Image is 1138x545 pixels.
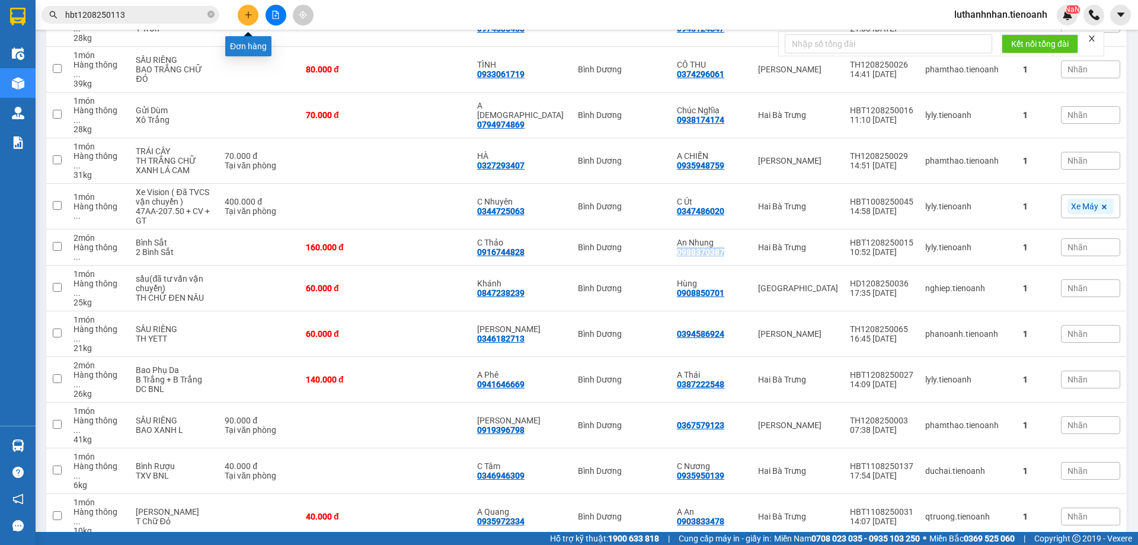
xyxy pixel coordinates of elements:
span: Hỗ trợ kỹ thuật: [550,532,659,545]
div: 1 món [73,406,124,416]
span: ... [73,380,81,389]
div: CÔ THU [677,60,746,69]
div: Bình Dương [578,375,665,384]
button: plus [238,5,258,26]
div: C Tâm [477,461,566,471]
span: aim [299,11,307,19]
div: 0374296061 [677,69,724,79]
div: 1 [1023,375,1049,384]
div: 90.000 đ [225,416,294,425]
div: 1 [1023,110,1049,120]
div: TH1208250029 [850,151,913,161]
span: ... [73,161,81,170]
div: C Thảo [477,238,566,247]
span: copyright [1072,534,1081,543]
span: ... [73,69,81,79]
div: 2 món [73,233,124,243]
div: Hàng thông thường [73,416,124,435]
div: phamthao.tienoanh [925,420,1011,430]
div: Bình Dương [578,466,665,476]
div: 2 Bình Sắt [136,247,213,257]
div: HBT1008250045 [850,197,913,206]
span: ... [73,334,81,343]
img: logo-vxr [10,8,25,26]
span: Nhãn [1067,329,1088,339]
span: Bình Dương [100,7,161,19]
div: 0941646669 [477,380,525,389]
div: A Quang [477,507,566,517]
div: SẦU RIÊNG [136,324,213,334]
div: TH1208250026 [850,60,913,69]
div: TH YETT [136,334,213,343]
span: Nhãn [1067,420,1088,430]
div: TH CHỮ ĐEN NÂU [136,293,213,302]
div: Hàng thông thường [73,370,124,389]
div: 0346946309 [477,471,525,480]
div: 0327293407 [477,161,525,170]
div: 41 kg [73,435,124,444]
div: 31 kg [73,170,124,180]
div: A An [677,507,746,517]
div: 1 [1023,512,1049,521]
span: luthanhnhan.tienoanh - In: [79,34,298,55]
div: 0938174174 [677,115,724,125]
span: Nhãn [1067,512,1088,521]
div: Bình Dương [578,202,665,211]
div: 0347486020 [677,206,724,216]
div: 1 [1023,466,1049,476]
div: Hai Bà Trưng [758,110,838,120]
div: [GEOGRAPHIC_DATA] [758,283,838,293]
span: Nhãn [1067,156,1088,165]
div: lyly.tienoanh [925,202,1011,211]
div: HÀ [477,151,566,161]
div: 0908850701 [677,288,724,298]
div: 25 kg [73,298,124,307]
div: 14:51 [DATE] [850,161,913,170]
div: 0935972334 [477,517,525,526]
div: 1 món [73,192,124,202]
span: Gửi: [79,7,161,19]
div: 2 món [73,361,124,370]
input: Nhập số tổng đài [785,34,992,53]
span: ... [73,425,81,435]
div: Hàng thông thường [73,324,124,343]
div: 1 [1023,420,1049,430]
div: 14:41 [DATE] [850,69,913,79]
div: 400.000 đ [225,197,294,206]
img: warehouse-icon [12,47,24,60]
div: 1 món [73,315,124,324]
span: search [49,11,57,19]
div: 0367579123 [677,420,724,430]
span: Nhãn [1067,243,1088,252]
div: HBT1208250016 [850,106,913,115]
div: Hàng thông thường [73,60,124,79]
div: A Thái [677,370,746,380]
span: Nhãn [1067,110,1088,120]
div: phamthao.tienoanh [925,156,1011,165]
div: 10 kg [73,526,124,536]
span: ... [73,517,81,526]
strong: Nhận: [7,65,311,129]
div: Gửi Dùm [136,106,213,115]
button: caret-down [1110,5,1131,26]
div: lyly.tienoanh [925,110,1011,120]
div: TH TRẮNG CHỮ XANH LÁ CAM [136,156,213,175]
span: file-add [271,11,280,19]
div: [PERSON_NAME] [758,65,838,74]
div: HD1208250036 [850,279,913,288]
span: ... [73,115,81,125]
div: lyly.tienoanh [925,243,1011,252]
div: Bình Dương [578,329,665,339]
div: Bình Dương [578,110,665,120]
div: 80.000 đ [306,65,379,74]
strong: 0708 023 035 - 0935 103 250 [811,534,920,543]
div: Tại văn phòng [225,471,294,480]
div: 14:09 [DATE] [850,380,913,389]
div: SẦU RIÊNG [136,55,213,65]
div: 1 [1023,156,1049,165]
div: 28 kg [73,33,124,43]
div: Hàng thông thường [73,507,124,526]
div: Tại văn phòng [225,206,294,216]
span: 15:14:24 [DATE] [79,34,298,55]
div: 10:52 [DATE] [850,247,913,257]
